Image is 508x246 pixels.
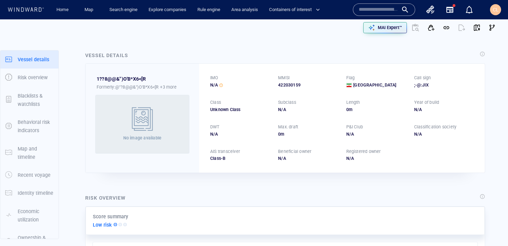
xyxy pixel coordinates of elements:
[414,99,439,106] p: Year of build
[210,148,240,155] p: AIS transceiver
[280,131,284,137] span: m
[146,4,189,16] a: Explore companies
[0,202,59,229] button: Economic utilization
[18,189,53,197] p: Identity timeline
[0,69,59,86] button: Risk overview
[79,4,101,16] button: Map
[414,82,474,88] div: ;-@:JIX
[346,148,381,155] p: Registered owner
[349,107,353,112] span: m
[465,6,473,14] div: Notification center
[18,207,54,224] p: Economic utilization
[0,56,59,62] a: Vessel details
[278,148,311,155] p: Beneficial owner
[278,155,338,162] div: N/A
[97,83,188,91] div: Formerly: @"?8@@&")O'B*X6<[R
[278,75,289,81] p: MMSI
[18,55,49,64] p: Vessel details
[414,107,474,113] div: N/A
[439,20,454,35] button: Get link
[278,107,338,113] div: N/A
[0,212,59,218] a: Economic utilization
[266,4,326,16] button: Containers of interest
[269,6,320,14] span: Containers of interest
[0,96,59,103] a: Blacklists & watchlists
[210,124,220,130] p: DWT
[346,131,406,137] div: N/A
[51,4,73,16] button: Home
[18,73,48,82] p: Risk overview
[0,87,59,113] button: Blacklists & watchlists
[0,113,59,140] button: Behavioral risk indicators
[378,25,402,31] p: MAI Expert™
[97,75,146,83] div: 1??8@@&")O'B*X6<[R
[0,184,59,202] button: Identity timeline
[493,7,499,12] span: CL
[0,166,59,184] button: Recent voyage
[210,131,270,137] div: N/A
[0,51,59,69] button: Vessel details
[18,92,54,109] p: Blacklists & watchlists
[0,123,59,129] a: Behavioral risk indicators
[18,145,54,162] p: Map and timeline
[93,221,112,229] p: Low risk
[18,171,51,179] p: Recent voyage
[0,74,59,81] a: Risk overview
[195,4,223,16] a: Rule engine
[0,238,59,245] a: Ownership & management
[0,172,59,178] a: Recent voyage
[278,82,338,88] div: 422030159
[278,124,298,130] p: Max. draft
[353,82,396,88] span: [GEOGRAPHIC_DATA]
[414,124,456,130] p: Classification society
[229,4,261,16] a: Area analysis
[414,75,431,81] p: Call sign
[0,140,59,166] button: Map and timeline
[54,4,71,16] a: Home
[363,22,407,33] button: MAI Expert™
[489,3,502,17] button: CL
[210,156,225,161] span: Class-B
[85,51,128,60] div: Vessel details
[469,20,484,35] button: View on map
[82,4,98,16] a: Map
[210,107,270,113] div: Unknown Class
[479,215,503,241] iframe: Chat
[414,131,474,137] div: N/A
[346,99,360,106] p: Length
[484,20,500,35] button: Visual Link Analysis
[18,118,54,135] p: Behavioral risk indicators
[93,212,128,221] p: Score summary
[0,149,59,156] a: Map and timeline
[346,155,406,162] div: N/A
[424,20,439,35] button: Add to vessel list
[346,124,363,130] p: P&I Club
[210,75,219,81] p: IMO
[160,83,176,91] p: +3 more
[0,190,59,196] a: Identity timeline
[85,194,126,202] div: Risk overview
[123,135,162,140] span: No image available
[210,99,221,106] p: Class
[210,82,218,88] span: N/A
[346,75,355,81] p: Flag
[278,131,280,137] span: 0
[278,99,296,106] p: Subclass
[346,107,349,112] span: 0
[107,4,140,16] a: Search engine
